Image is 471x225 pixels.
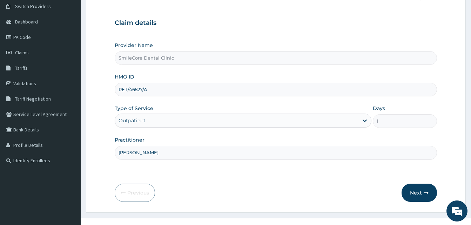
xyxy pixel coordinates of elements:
label: Practitioner [115,136,144,143]
div: Minimize live chat window [115,4,132,20]
div: Chat with us now [36,39,118,48]
textarea: Type your message and hit 'Enter' [4,150,134,175]
h3: Claim details [115,19,437,27]
span: Tariff Negotiation [15,96,51,102]
label: Provider Name [115,42,153,49]
button: Next [402,184,437,202]
span: We're online! [41,68,97,138]
span: Claims [15,49,29,56]
input: Enter HMO ID [115,83,437,96]
div: Outpatient [119,117,146,124]
span: Dashboard [15,19,38,25]
label: Days [373,105,385,112]
span: Tariffs [15,65,28,71]
input: Enter Name [115,146,437,159]
label: HMO ID [115,73,134,80]
span: Switch Providers [15,3,51,9]
img: d_794563401_company_1708531726252_794563401 [13,35,28,53]
label: Type of Service [115,105,153,112]
button: Previous [115,184,155,202]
